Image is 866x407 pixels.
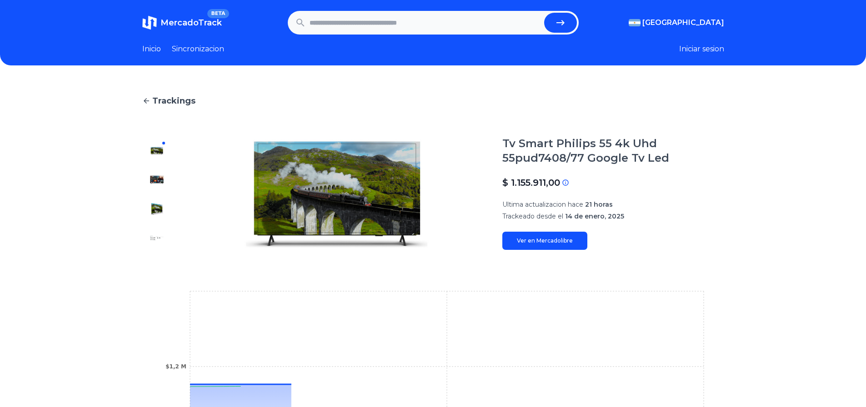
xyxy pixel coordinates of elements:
[502,212,563,220] span: Trackeado desde el
[502,136,724,165] h1: Tv Smart Philips 55 4k Uhd 55pud7408/77 Google Tv Led
[642,17,724,28] span: [GEOGRAPHIC_DATA]
[679,44,724,55] button: Iniciar sesion
[585,200,613,208] span: 21 horas
[142,94,724,107] a: Trackings
[142,44,161,55] a: Inicio
[190,136,484,253] img: Tv Smart Philips 55 4k Uhd 55pud7408/77 Google Tv Led
[150,202,164,216] img: Tv Smart Philips 55 4k Uhd 55pud7408/77 Google Tv Led
[565,212,624,220] span: 14 de enero, 2025
[502,176,560,189] p: $ 1.155.911,00
[165,363,186,370] tspan: $1,2 M
[142,15,222,30] a: MercadoTrackBETA
[150,231,164,245] img: Tv Smart Philips 55 4k Uhd 55pud7408/77 Google Tv Led
[152,94,195,107] span: Trackings
[160,18,222,28] span: MercadoTrack
[142,15,157,30] img: MercadoTrack
[502,200,583,208] span: Ultima actualizacion hace
[150,173,164,187] img: Tv Smart Philips 55 4k Uhd 55pud7408/77 Google Tv Led
[502,232,587,250] a: Ver en Mercadolibre
[207,9,229,18] span: BETA
[629,19,641,26] img: Argentina
[150,144,164,158] img: Tv Smart Philips 55 4k Uhd 55pud7408/77 Google Tv Led
[172,44,224,55] a: Sincronizacion
[629,17,724,28] button: [GEOGRAPHIC_DATA]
